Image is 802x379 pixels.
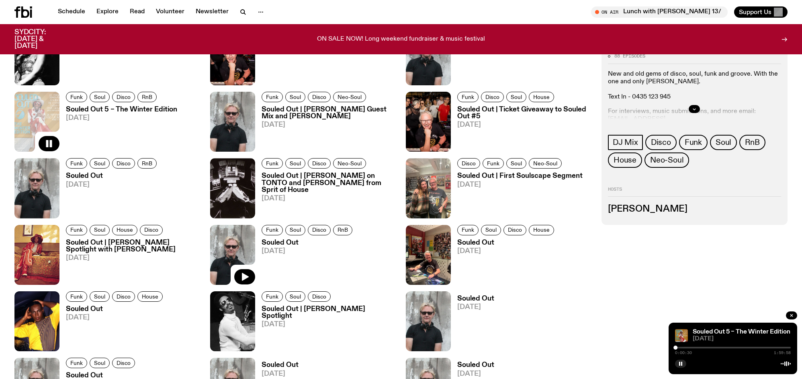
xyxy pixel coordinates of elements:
[210,225,255,285] img: Stephen looks directly at the camera, wearing a black tee, black sunglasses and headphones around...
[66,291,87,302] a: Funk
[506,158,526,169] a: Soul
[14,29,66,49] h3: SYDCITY: [DATE] & [DATE]
[338,161,362,167] span: Neo-Soul
[451,173,583,218] a: Souled Out | First Soulscape Segment[DATE]
[262,195,396,202] span: [DATE]
[308,158,331,169] a: Disco
[457,295,494,302] h3: Souled Out
[457,239,556,246] h3: Souled Out
[614,54,645,58] span: 88 episodes
[675,351,692,355] span: 0:00:30
[338,94,362,100] span: Neo-Soul
[650,156,683,165] span: Neo-Soul
[481,225,501,235] a: Soul
[112,291,135,302] a: Disco
[485,94,499,100] span: Disco
[262,306,396,319] h3: Souled Out | [PERSON_NAME] Spotlight
[262,291,283,302] a: Funk
[745,138,759,147] span: RnB
[94,293,105,299] span: Soul
[117,293,131,299] span: Disco
[262,92,283,102] a: Funk
[142,94,152,100] span: RnB
[151,6,189,18] a: Volunteer
[462,161,476,167] span: Disco
[608,135,643,150] a: DJ Mix
[70,293,83,299] span: Funk
[508,227,522,233] span: Disco
[262,173,396,193] h3: Souled Out | [PERSON_NAME] on TONTO and [PERSON_NAME] from Sprit of House
[137,92,157,102] a: RnB
[333,158,366,169] a: Neo-Soul
[679,135,708,150] a: Funk
[651,138,671,147] span: Disco
[529,225,554,235] a: House
[262,248,355,255] span: [DATE]
[457,362,494,369] h3: Souled Out
[137,158,157,169] a: RnB
[140,225,163,235] a: Disco
[312,161,326,167] span: Disco
[338,227,348,233] span: RnB
[70,227,83,233] span: Funk
[117,227,133,233] span: House
[92,6,123,18] a: Explore
[94,94,105,100] span: Soul
[255,239,355,285] a: Souled Out[DATE]
[333,92,366,102] a: Neo-Soul
[142,293,158,299] span: House
[308,92,331,102] a: Disco
[285,225,305,235] a: Soul
[94,360,105,366] span: Soul
[506,92,526,102] a: Soul
[210,92,255,152] img: Stephen looks directly at the camera, wearing a black tee, black sunglasses and headphones around...
[462,94,474,100] span: Funk
[66,306,165,313] h3: Souled Out
[457,158,480,169] a: Disco
[112,158,135,169] a: Disco
[451,239,556,285] a: Souled Out[DATE]
[262,371,299,377] span: [DATE]
[457,122,592,128] span: [DATE]
[66,106,177,113] h3: Souled Out 5 – The Winter Edition
[511,94,522,100] span: Soul
[290,94,301,100] span: Soul
[481,92,504,102] a: Disco
[66,239,200,253] h3: Souled Out | [PERSON_NAME] Spotlight with [PERSON_NAME]
[614,156,636,165] span: House
[70,94,83,100] span: Funk
[693,329,790,335] a: Souled Out 5 – The Winter Edition
[66,372,137,379] h3: Souled Out
[608,70,781,101] p: New and old gems of disco, soul, funk and groove. With the one and only [PERSON_NAME]. Text In - ...
[142,161,152,167] span: RnB
[290,293,301,299] span: Soul
[112,92,135,102] a: Disco
[90,225,110,235] a: Soul
[255,106,396,152] a: Souled Out | [PERSON_NAME] Guest Mix and [PERSON_NAME][DATE]
[94,227,105,233] span: Soul
[457,106,592,120] h3: Souled Out | Ticket Giveaway to Souled Out #5
[255,40,355,85] a: Souled Out[DATE]
[457,248,556,255] span: [DATE]
[462,227,474,233] span: Funk
[312,94,326,100] span: Disco
[285,291,305,302] a: Soul
[59,40,159,85] a: Souled Out[DATE]
[685,138,702,147] span: Funk
[716,138,731,147] span: Soul
[529,158,562,169] a: Neo-Soul
[483,158,504,169] a: Funk
[308,225,331,235] a: Disco
[451,40,550,85] a: Souled Out[DATE]
[66,92,87,102] a: Funk
[144,227,158,233] span: Disco
[290,161,301,167] span: Soul
[533,227,550,233] span: House
[608,152,642,168] a: House
[533,94,550,100] span: House
[117,94,131,100] span: Disco
[70,360,83,366] span: Funk
[266,161,278,167] span: Funk
[94,161,105,167] span: Soul
[66,181,159,188] span: [DATE]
